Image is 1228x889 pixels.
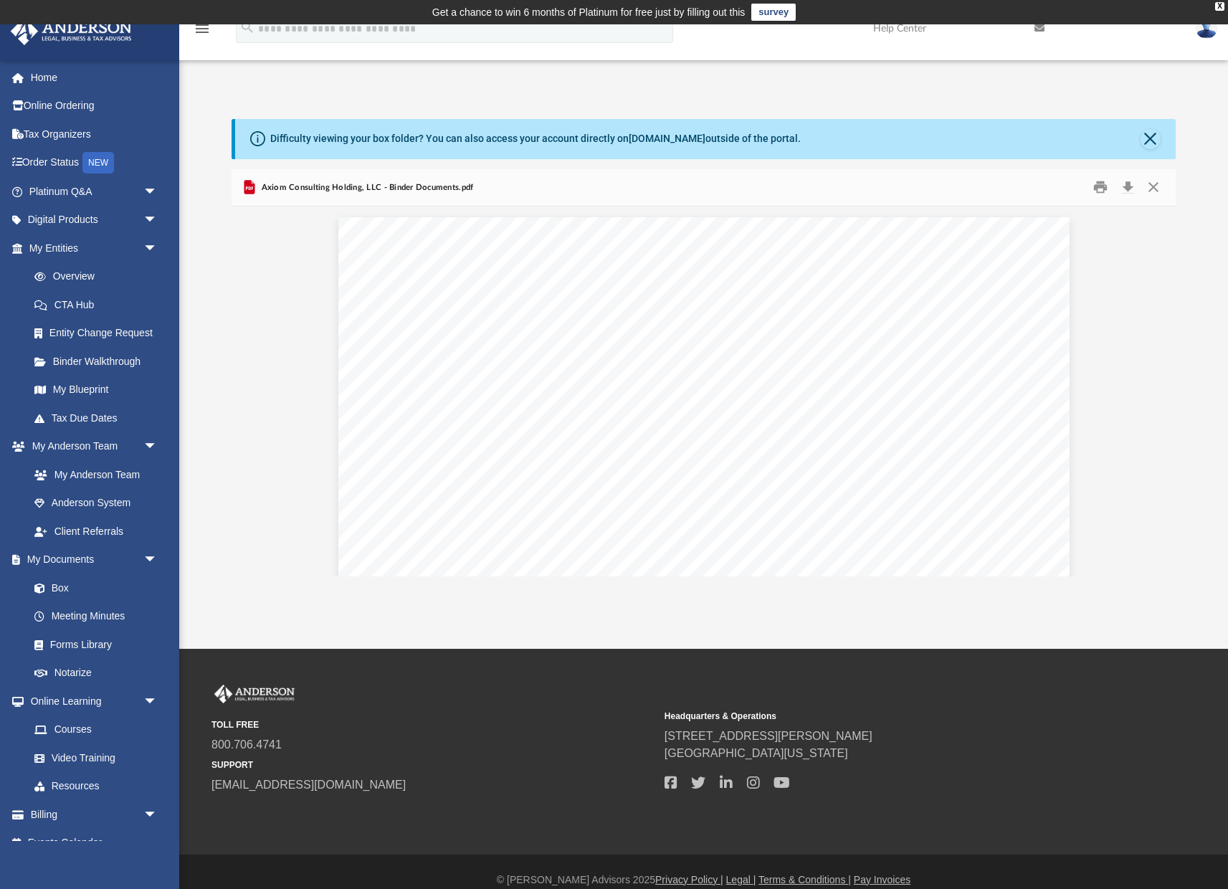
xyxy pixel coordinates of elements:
[143,546,172,575] span: arrow_drop_down
[143,177,172,206] span: arrow_drop_down
[539,396,573,409] span: 11209
[20,404,179,432] a: Tax Due Dates
[424,366,519,379] span: [PERSON_NAME]
[10,687,172,716] a: Online Learningarrow_drop_down
[10,829,179,857] a: Events Calendar
[525,571,532,584] span: –
[20,772,172,801] a: Resources
[143,687,172,716] span: arrow_drop_down
[20,517,172,546] a: Client Referrals
[232,169,1176,577] div: Preview
[10,148,179,178] a: Order StatusNEW
[424,511,729,524] span: responsible for reading and reviewing, for accuracy, all of
[10,92,179,120] a: Online Ordering
[20,489,172,518] a: Anderson System
[665,730,872,742] a: [STREET_ADDRESS][PERSON_NAME]
[20,630,165,659] a: Forms Library
[143,432,172,462] span: arrow_drop_down
[232,206,1176,576] div: File preview
[10,63,179,92] a: Home
[239,19,255,35] i: search
[424,480,486,493] span: Enclosed in
[467,571,521,584] span: Overview
[758,874,851,885] a: Terms & Conditions |
[733,511,960,524] span: the information in this portfolio. After your
[792,480,967,493] span: Axiom Consulting Holding, LLC
[20,602,172,631] a: Meeting Minutes
[20,659,172,688] a: Notarize
[211,738,282,751] a: 800.706.4741
[489,426,664,439] span: Axiom Consulting Holding, LLC
[82,152,114,173] div: NEW
[10,206,179,234] a: Digital Productsarrow_drop_down
[211,779,406,791] a: [EMAIL_ADDRESS][DOMAIN_NAME]
[194,27,211,37] a: menu
[20,574,165,602] a: Box
[751,4,796,21] a: survey
[655,874,723,885] a: Privacy Policy |
[1141,129,1161,149] button: Close
[432,4,746,21] div: Get a chance to win 6 months of Platinum for free just by filling out this
[211,718,655,731] small: TOLL FREE
[453,456,548,469] span: [PERSON_NAME]
[211,759,655,771] small: SUPPORT
[424,496,957,509] span: and several other important documents for the creation and operation of your new Company. You are
[20,262,179,291] a: Overview
[1196,18,1217,39] img: User Pic
[258,181,473,194] span: Axiom Consulting Holding, LLC - Binder Documents.pdf
[10,120,179,148] a: Tax Organizers
[232,206,1176,576] div: Document Viewer
[179,873,1228,888] div: © [PERSON_NAME] Advisors 2025
[489,480,789,493] span: this portfolio, you will find your operating agreement for
[1140,176,1166,199] button: Close
[534,571,963,584] span: Here, you will find information about your Company, such as members, EIN, etc.
[20,376,172,404] a: My Blueprint
[143,234,172,263] span: arrow_drop_down
[143,800,172,829] span: arrow_drop_down
[854,874,910,885] a: Pay Invoices
[211,685,298,703] img: Anderson Advisors Platinum Portal
[20,290,179,319] a: CTA Hub
[10,177,179,206] a: Platinum Q&Aarrow_drop_down
[665,747,848,759] a: [GEOGRAPHIC_DATA][US_STATE]
[20,319,179,348] a: Entity Change Request
[1215,2,1224,11] div: close
[665,710,1108,723] small: Headquarters & Operations
[629,133,705,144] a: [DOMAIN_NAME]
[10,432,172,461] a: My Anderson Teamarrow_drop_down
[726,874,756,885] a: Legal |
[474,396,477,409] span: ,
[424,381,568,394] span: [STREET_ADDRESS] 2B
[424,526,923,539] span: review, you will need to complete several tasks to finalize the establishment of your Company.
[1115,176,1141,199] button: Download
[480,396,553,409] span: [US_STATE]
[10,800,179,829] a: Billingarrow_drop_down
[424,548,935,561] span: Here is a synopsis of what steps are required with detailed information following in each section:
[20,716,172,744] a: Courses
[10,234,179,262] a: My Entitiesarrow_drop_down
[20,347,179,376] a: Binder Walkthrough
[20,743,165,772] a: Video Training
[424,396,558,409] span: [GEOGRAPHIC_DATA]
[424,456,450,469] span: Dear
[6,17,136,45] img: Anderson Advisors Platinum Portal
[20,460,165,489] a: My Anderson Team
[467,426,485,439] span: Re:
[194,20,211,37] i: menu
[143,206,172,235] span: arrow_drop_down
[10,546,172,574] a: My Documentsarrow_drop_down
[270,131,801,146] div: Difficulty viewing your box folder? You can also access your account directly on outside of the p...
[532,456,536,469] span: ,
[1086,176,1115,199] button: Print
